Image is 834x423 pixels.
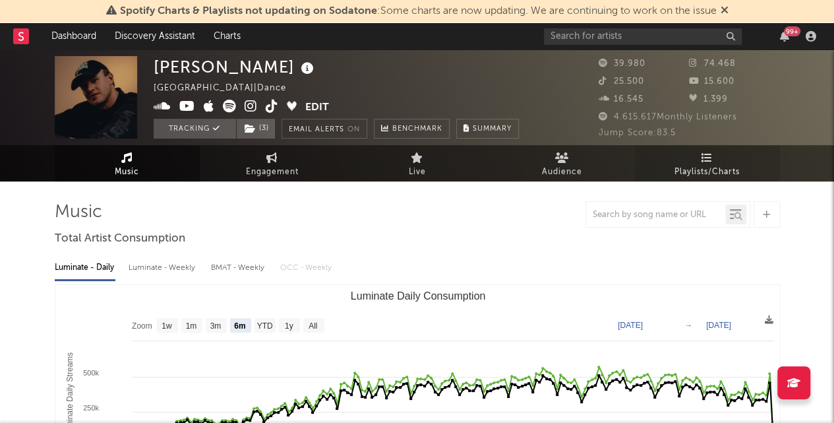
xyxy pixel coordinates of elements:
[120,6,717,16] span: : Some charts are now updating. We are continuing to work on the issue
[780,31,789,42] button: 99+
[154,119,236,139] button: Tracking
[55,231,185,247] span: Total Artist Consumption
[409,164,426,180] span: Live
[129,257,198,279] div: Luminate - Weekly
[105,23,204,49] a: Discovery Assistant
[473,125,512,133] span: Summary
[599,95,643,104] span: 16.545
[599,77,644,86] span: 25.500
[115,164,139,180] span: Music
[599,59,645,68] span: 39.980
[162,321,172,331] text: 1w
[204,23,250,49] a: Charts
[456,119,519,139] button: Summary
[392,121,442,137] span: Benchmark
[599,129,676,137] span: Jump Score: 83.5
[256,321,272,331] text: YTD
[618,321,643,330] text: [DATE]
[784,26,800,36] div: 99 +
[350,290,485,302] text: Luminate Daily Consumption
[234,321,245,331] text: 6m
[684,321,692,330] text: →
[345,145,490,181] a: Live
[689,59,736,68] span: 74.468
[211,257,267,279] div: BMAT - Weekly
[55,257,115,279] div: Luminate - Daily
[544,28,742,45] input: Search for artists
[120,6,377,16] span: Spotify Charts & Playlists not updating on Sodatone
[599,113,737,121] span: 4.615.617 Monthly Listeners
[374,119,450,139] a: Benchmark
[282,119,367,139] button: Email AlertsOn
[284,321,293,331] text: 1y
[689,77,734,86] span: 15.600
[154,56,317,78] div: [PERSON_NAME]
[42,23,105,49] a: Dashboard
[305,100,329,116] button: Edit
[210,321,221,331] text: 3m
[185,321,196,331] text: 1m
[706,321,731,330] text: [DATE]
[83,369,99,377] text: 500k
[200,145,345,181] a: Engagement
[347,126,360,133] em: On
[236,119,276,139] span: ( 3 )
[490,145,635,181] a: Audience
[635,145,780,181] a: Playlists/Charts
[154,81,301,96] div: [GEOGRAPHIC_DATA] | Dance
[689,95,728,104] span: 1.399
[309,321,317,331] text: All
[83,404,99,412] text: 250k
[132,321,152,331] text: Zoom
[237,119,275,139] button: (3)
[542,164,582,180] span: Audience
[674,164,740,180] span: Playlists/Charts
[721,6,729,16] span: Dismiss
[586,210,725,220] input: Search by song name or URL
[246,164,299,180] span: Engagement
[55,145,200,181] a: Music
